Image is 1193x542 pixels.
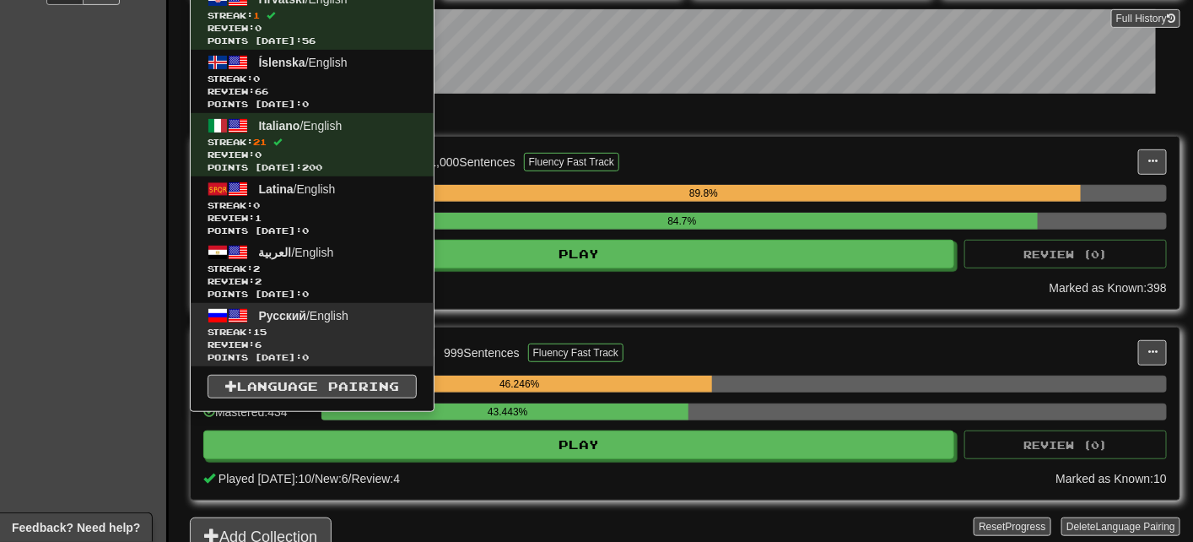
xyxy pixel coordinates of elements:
button: Play [203,431,954,459]
span: 0 [253,73,260,84]
span: Review: 0 [208,22,417,35]
div: 46.246% [327,376,712,393]
a: Íslenska/EnglishStreak:0 Review:66Points [DATE]:0 [191,50,434,113]
span: Русский [259,309,307,322]
span: Points [DATE]: 0 [208,225,417,237]
button: Review (0) [964,240,1167,268]
div: Marked as Known: 10 [1055,470,1167,487]
span: Italiano [259,119,300,133]
div: 43.443% [327,404,688,420]
span: Open feedback widget [12,519,140,536]
span: Language Pairing [1096,521,1175,533]
span: Progress [1006,521,1046,533]
div: Marked as Known: 398 [1050,279,1167,296]
span: Review: 4 [352,472,401,485]
a: Latina/EnglishStreak:0 Review:1Points [DATE]:0 [191,176,434,240]
span: Review: 2 [208,275,417,288]
span: Streak: [208,136,417,149]
div: 84.7% [327,213,1037,230]
button: Fluency Fast Track [528,344,623,362]
span: Streak: [208,199,417,212]
button: Fluency Fast Track [524,153,619,171]
p: In Progress [190,111,1180,127]
span: Review: 0 [208,149,417,161]
a: Full History [1111,9,1180,28]
span: / English [259,119,343,133]
span: 15 [253,327,267,337]
span: العربية [259,246,292,259]
a: Русский/EnglishStreak:15 Review:6Points [DATE]:0 [191,303,434,366]
span: Points [DATE]: 0 [208,351,417,364]
span: / [311,472,315,485]
div: 999 Sentences [444,344,520,361]
span: Points [DATE]: 0 [208,288,417,301]
span: Review: 66 [208,85,417,98]
div: 89.8% [327,185,1081,202]
span: Points [DATE]: 0 [208,98,417,111]
span: 2 [253,263,260,274]
span: / English [259,56,348,69]
button: ResetProgress [974,518,1050,536]
a: Language Pairing [208,375,417,398]
div: Mastered: 434 [203,404,313,431]
span: Streak: [208,263,417,275]
span: Latina [259,182,294,196]
span: Review: 1 [208,212,417,225]
span: 0 [253,200,260,210]
span: Played [DATE]: 10 [219,472,311,485]
button: Play [203,240,954,268]
button: Review (0) [964,431,1167,459]
span: / English [259,309,348,322]
span: / [348,472,352,485]
span: / English [259,182,336,196]
span: Points [DATE]: 56 [208,35,417,47]
a: Italiano/EnglishStreak:21 Review:0Points [DATE]:200 [191,113,434,176]
span: Streak: [208,326,417,339]
div: 1,000 Sentences [430,154,516,171]
span: Review: 6 [208,339,417,351]
span: Streak: [208,73,417,85]
span: Points [DATE]: 200 [208,161,417,174]
span: New: 6 [315,472,348,485]
span: 1 [253,10,260,20]
button: DeleteLanguage Pairing [1061,518,1180,536]
span: Streak: [208,9,417,22]
span: / English [259,246,334,259]
span: Íslenska [259,56,305,69]
span: 21 [253,137,267,147]
a: العربية/EnglishStreak:2 Review:2Points [DATE]:0 [191,240,434,303]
